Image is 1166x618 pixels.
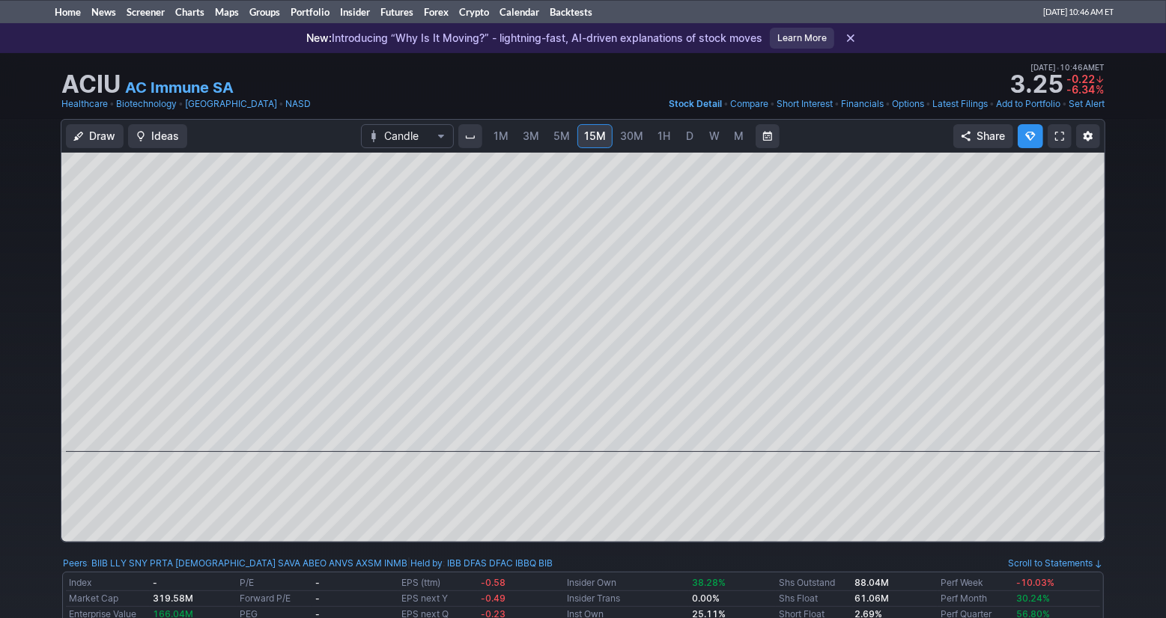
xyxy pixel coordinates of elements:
[210,1,244,23] a: Maps
[938,591,1013,607] td: Perf Month
[1018,124,1043,148] button: Explore new features
[63,556,407,571] div: :
[128,124,187,148] button: Ideas
[1030,61,1105,74] span: [DATE] 10:46AM ET
[49,1,86,23] a: Home
[523,129,539,142] span: 3M
[989,97,995,111] span: •
[932,98,988,109] span: Latest Filings
[854,577,889,588] b: 88.04M
[464,556,487,571] a: DFAS
[1009,73,1063,97] strong: 3.25
[116,97,177,111] a: Biotechnology
[658,129,670,142] span: 1H
[841,97,884,111] a: Financials
[361,124,454,148] button: Chart Type
[1096,83,1105,96] span: %
[494,129,508,142] span: 1M
[153,577,157,588] small: -
[544,1,598,23] a: Backtests
[1056,61,1060,74] span: •
[178,97,183,111] span: •
[279,97,284,111] span: •
[885,97,890,111] span: •
[153,593,193,604] b: 319.58M
[692,577,726,588] span: 38.28%
[1076,124,1100,148] button: Chart Settings
[564,591,689,607] td: Insider Trans
[938,575,1013,591] td: Perf Week
[487,124,515,148] a: 1M
[584,129,606,142] span: 15M
[175,556,276,571] a: [DEMOGRAPHIC_DATA]
[686,129,693,142] span: D
[756,124,780,148] button: Range
[776,575,851,591] td: Shs Outstand
[237,591,312,607] td: Forward P/E
[1069,97,1105,111] a: Set Alert
[63,557,87,569] a: Peers
[375,1,419,23] a: Futures
[61,73,121,97] h1: ACIU
[692,593,720,604] b: 0.00%
[398,575,477,591] td: EPS (ttm)
[89,129,115,144] span: Draw
[577,124,613,148] a: 15M
[1008,557,1103,569] a: Scroll to Statements
[854,593,889,604] b: 61.06M
[926,97,931,111] span: •
[356,556,382,571] a: AXSM
[651,124,677,148] a: 1H
[834,97,839,111] span: •
[481,577,505,588] span: -0.58
[384,129,431,144] span: Candle
[384,556,407,571] a: INMB
[770,28,834,49] a: Learn More
[121,1,170,23] a: Screener
[669,98,722,109] span: Stock Detail
[892,97,924,111] a: Options
[702,124,726,148] a: W
[730,97,768,111] a: Compare
[398,591,477,607] td: EPS next Y
[110,556,127,571] a: LLY
[303,556,327,571] a: ABEO
[407,556,553,571] div: | :
[494,1,544,23] a: Calendar
[734,129,744,142] span: M
[515,556,536,571] a: IBBQ
[953,124,1013,148] button: Share
[977,129,1005,144] span: Share
[1066,73,1095,85] span: -0.22
[776,591,851,607] td: Shs Float
[538,556,553,571] a: BIB
[458,124,482,148] button: Interval
[66,591,150,607] td: Market Cap
[66,575,150,591] td: Index
[620,129,643,142] span: 30M
[709,129,720,142] span: W
[315,593,320,604] b: -
[285,1,335,23] a: Portfolio
[306,31,332,44] span: New:
[516,124,546,148] a: 3M
[125,77,234,98] a: AC Immune SA
[669,97,722,111] a: Stock Detail
[1043,1,1114,23] span: [DATE] 10:46 AM ET
[1016,577,1054,588] span: -10.03%
[932,97,988,111] a: Latest Filings
[553,129,570,142] span: 5M
[329,556,353,571] a: ANVS
[777,97,833,111] a: Short Interest
[481,593,505,604] span: -0.49
[129,556,148,571] a: SNY
[170,1,210,23] a: Charts
[727,124,751,148] a: M
[547,124,577,148] a: 5M
[1066,83,1095,96] span: -6.34
[447,556,461,571] a: IBB
[419,1,454,23] a: Forex
[66,124,124,148] button: Draw
[1062,97,1067,111] span: •
[109,97,115,111] span: •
